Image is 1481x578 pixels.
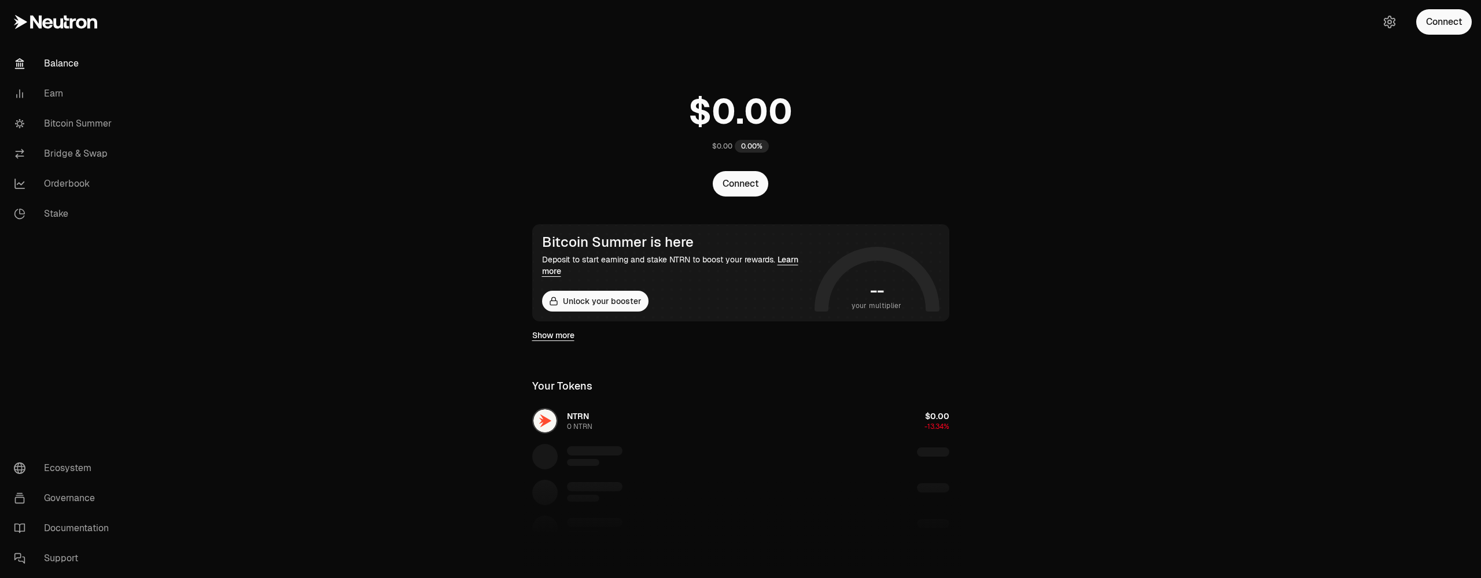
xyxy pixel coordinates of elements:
[870,281,883,300] h1: --
[542,234,810,250] div: Bitcoin Summer is here
[5,513,125,543] a: Documentation
[5,453,125,483] a: Ecosystem
[735,140,769,153] div: 0.00%
[712,142,732,151] div: $0.00
[852,300,902,312] span: your multiplier
[542,254,810,277] div: Deposit to start earning and stake NTRN to boost your rewards.
[532,329,574,341] a: Show more
[532,378,592,394] div: Your Tokens
[713,171,768,197] button: Connect
[542,291,649,312] button: Unlock your booster
[5,49,125,79] a: Balance
[5,483,125,513] a: Governance
[5,169,125,199] a: Orderbook
[5,543,125,573] a: Support
[1416,9,1472,35] button: Connect
[5,139,125,169] a: Bridge & Swap
[5,199,125,229] a: Stake
[5,79,125,109] a: Earn
[5,109,125,139] a: Bitcoin Summer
